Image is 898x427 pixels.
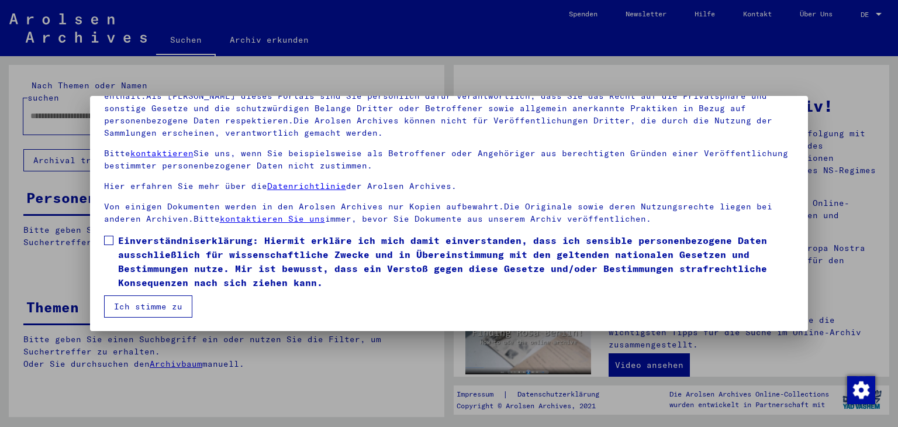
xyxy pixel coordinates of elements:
[104,147,795,172] p: Bitte Sie uns, wenn Sie beispielsweise als Betroffener oder Angehöriger aus berechtigten Gründen ...
[847,376,875,404] div: Zustimmung ändern
[847,376,875,404] img: Zustimmung ändern
[104,180,795,192] p: Hier erfahren Sie mehr über die der Arolsen Archives.
[267,181,346,191] a: Datenrichtlinie
[118,233,795,290] span: Einverständniserklärung: Hiermit erkläre ich mich damit einverstanden, dass ich sensible personen...
[220,213,325,224] a: kontaktieren Sie uns
[130,148,194,159] a: kontaktieren
[104,78,795,139] p: Bitte beachten Sie, dass dieses Portal über NS - Verfolgte sensible Daten zu identifizierten oder...
[104,201,795,225] p: Von einigen Dokumenten werden in den Arolsen Archives nur Kopien aufbewahrt.Die Originale sowie d...
[104,295,192,318] button: Ich stimme zu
